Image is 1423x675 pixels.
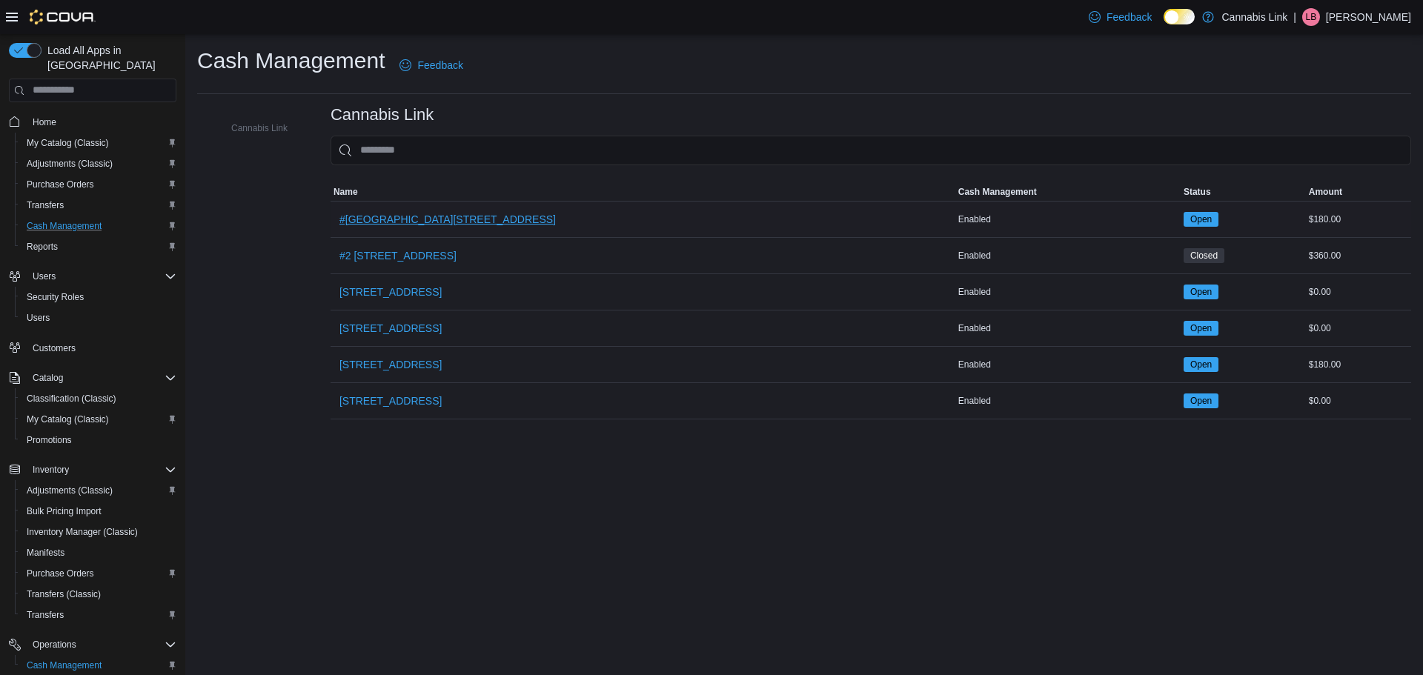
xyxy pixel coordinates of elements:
span: Classification (Classic) [27,393,116,405]
button: Promotions [15,430,182,450]
div: Enabled [955,356,1181,373]
span: Bulk Pricing Import [21,502,176,520]
a: My Catalog (Classic) [21,410,115,428]
button: Transfers (Classic) [15,584,182,605]
button: Adjustments (Classic) [15,153,182,174]
a: Cash Management [21,217,107,235]
a: Customers [27,339,82,357]
span: Transfers [21,196,176,214]
button: Purchase Orders [15,174,182,195]
a: Transfers [21,606,70,624]
h1: Cash Management [197,46,385,76]
span: Promotions [21,431,176,449]
button: [STREET_ADDRESS] [334,386,448,416]
span: [STREET_ADDRESS] [339,393,442,408]
button: Customers [3,337,182,359]
span: LB [1306,8,1317,26]
a: Purchase Orders [21,565,100,582]
button: My Catalog (Classic) [15,133,182,153]
span: Open [1190,322,1212,335]
button: Bulk Pricing Import [15,501,182,522]
span: Status [1184,186,1211,198]
span: Adjustments (Classic) [27,158,113,170]
a: Security Roles [21,288,90,306]
span: Reports [27,241,58,253]
span: Inventory Manager (Classic) [27,526,138,538]
span: Open [1184,212,1218,227]
span: Bulk Pricing Import [27,505,102,517]
span: Open [1190,394,1212,408]
div: $0.00 [1306,392,1411,410]
a: Adjustments (Classic) [21,155,119,173]
button: Inventory [27,461,75,479]
button: My Catalog (Classic) [15,409,182,430]
span: #2 [STREET_ADDRESS] [339,248,457,263]
h3: Cannabis Link [331,106,434,124]
span: Cash Management [21,217,176,235]
button: Users [27,267,62,285]
span: Security Roles [21,288,176,306]
button: Adjustments (Classic) [15,480,182,501]
div: Enabled [955,247,1181,265]
span: Operations [33,639,76,651]
button: Cannabis Link [210,119,293,137]
button: Catalog [27,369,69,387]
span: [STREET_ADDRESS] [339,321,442,336]
span: Open [1190,285,1212,299]
span: My Catalog (Classic) [27,137,109,149]
span: Open [1190,213,1212,226]
button: Catalog [3,368,182,388]
button: Users [15,307,182,328]
span: Cash Management [958,186,1037,198]
span: Cannabis Link [231,122,288,134]
span: Purchase Orders [27,568,94,579]
a: Feedback [394,50,468,80]
span: Transfers [27,609,64,621]
span: Users [27,312,50,324]
span: Purchase Orders [27,179,94,190]
span: Open [1184,321,1218,336]
div: $180.00 [1306,356,1411,373]
button: [STREET_ADDRESS] [334,277,448,307]
span: [STREET_ADDRESS] [339,357,442,372]
span: Promotions [27,434,72,446]
span: My Catalog (Classic) [21,410,176,428]
span: Amount [1309,186,1342,198]
button: Security Roles [15,287,182,307]
span: Open [1184,357,1218,372]
button: Users [3,266,182,287]
span: [STREET_ADDRESS] [339,285,442,299]
a: Inventory Manager (Classic) [21,523,144,541]
span: Open [1184,393,1218,408]
span: Cash Management [27,220,102,232]
a: Classification (Classic) [21,390,122,408]
img: Cova [30,10,96,24]
a: Adjustments (Classic) [21,482,119,499]
button: Manifests [15,542,182,563]
a: My Catalog (Classic) [21,134,115,152]
a: Cash Management [21,656,107,674]
p: [PERSON_NAME] [1326,8,1411,26]
button: Inventory Manager (Classic) [15,522,182,542]
a: Home [27,113,62,131]
span: Adjustments (Classic) [21,155,176,173]
button: Reports [15,236,182,257]
div: $0.00 [1306,283,1411,301]
button: Inventory [3,459,182,480]
div: Enabled [955,319,1181,337]
span: Transfers [27,199,64,211]
span: Customers [27,339,176,357]
span: Manifests [27,547,64,559]
div: Enabled [955,210,1181,228]
button: [STREET_ADDRESS] [334,350,448,379]
span: Transfers (Classic) [27,588,101,600]
a: Reports [21,238,64,256]
div: Enabled [955,392,1181,410]
span: Cash Management [21,656,176,674]
span: Open [1190,358,1212,371]
span: Feedback [417,58,462,73]
button: Status [1181,183,1306,201]
span: Home [33,116,56,128]
span: Catalog [33,372,63,384]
